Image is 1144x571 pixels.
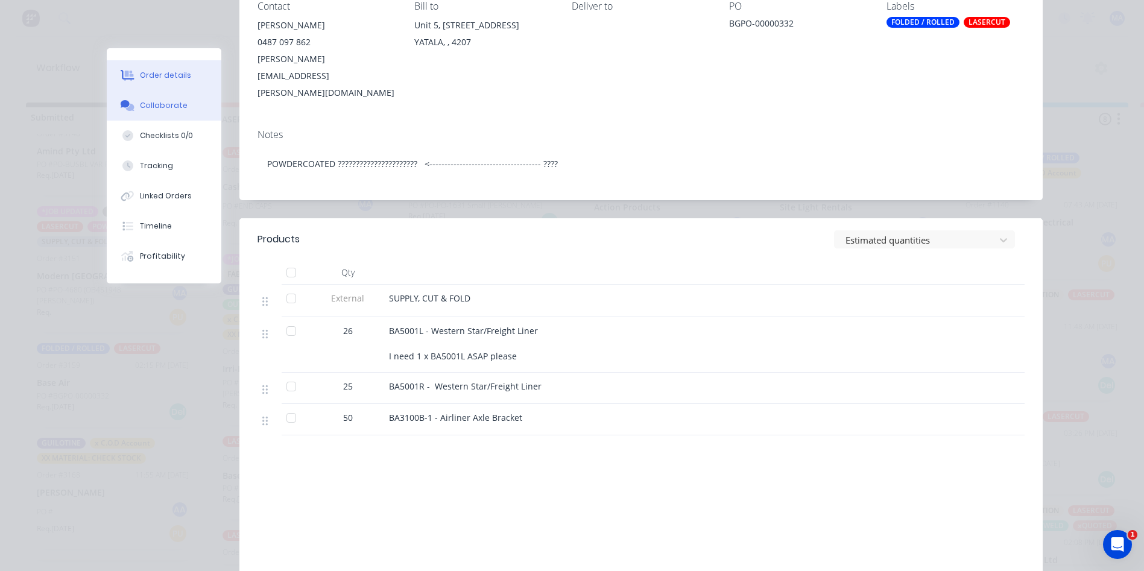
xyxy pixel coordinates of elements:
[258,34,396,51] div: 0487 097 862
[107,151,221,181] button: Tracking
[414,17,552,34] div: Unit 5, [STREET_ADDRESS]
[258,232,300,247] div: Products
[414,17,552,55] div: Unit 5, [STREET_ADDRESS]YATALA, , 4207
[317,292,379,304] span: External
[140,130,193,141] div: Checklists 0/0
[886,17,959,28] div: FOLDED / ROLLED
[729,17,867,34] div: BGPO-00000332
[107,60,221,90] button: Order details
[140,221,172,232] div: Timeline
[107,90,221,121] button: Collaborate
[964,17,1010,28] div: LASERCUT
[572,1,710,12] div: Deliver to
[343,380,353,393] span: 25
[389,380,542,392] span: BA5001R - Western Star/Freight Liner
[140,191,192,201] div: Linked Orders
[140,70,191,81] div: Order details
[140,251,185,262] div: Profitability
[107,181,221,211] button: Linked Orders
[414,1,552,12] div: Bill to
[258,1,396,12] div: Contact
[343,411,353,424] span: 50
[312,260,384,285] div: Qty
[414,34,552,51] div: YATALA, , 4207
[389,412,522,423] span: BA3100B-1 - Airliner Axle Bracket
[389,325,538,362] span: BA5001L - Western Star/Freight Liner I need 1 x BA5001L ASAP please
[886,1,1025,12] div: Labels
[258,17,396,101] div: [PERSON_NAME]0487 097 862[PERSON_NAME][EMAIL_ADDRESS][PERSON_NAME][DOMAIN_NAME]
[258,17,396,34] div: [PERSON_NAME]
[140,160,173,171] div: Tracking
[258,145,1025,182] div: POWDERCOATED ?????????????????????? <------------------------------------- ????
[389,292,470,304] span: SUPPLY, CUT & FOLD
[258,51,396,101] div: [PERSON_NAME][EMAIL_ADDRESS][PERSON_NAME][DOMAIN_NAME]
[1103,530,1132,559] iframe: Intercom live chat
[729,1,867,12] div: PO
[343,324,353,337] span: 26
[107,241,221,271] button: Profitability
[140,100,188,111] div: Collaborate
[258,129,1025,140] div: Notes
[1128,530,1137,540] span: 1
[107,211,221,241] button: Timeline
[107,121,221,151] button: Checklists 0/0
